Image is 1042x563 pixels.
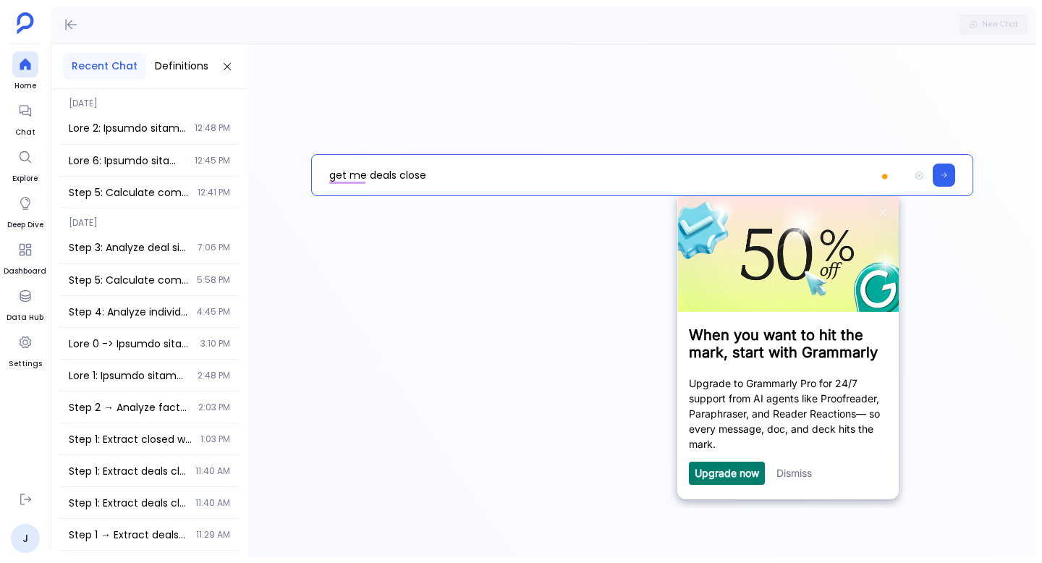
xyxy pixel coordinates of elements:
[20,130,218,165] h3: When you want to hit the mark, start with Grammarly
[69,336,192,351] span: Step 5 -> Analyze individual sales rep performance metrics from Step 2 enriched data Take results...
[60,89,239,109] span: [DATE]
[7,219,43,231] span: Deep Dive
[107,271,143,283] a: Dismiss
[312,156,909,194] p: To enrich screen reader interactions, please activate Accessibility in Grammarly extension settings
[60,208,239,229] span: [DATE]
[20,179,218,255] p: Upgrade to Grammarly Pro for 24/7 support from AI agents like Proofreader, Paraphraser, and Reade...
[197,274,230,286] span: 5:58 PM
[7,283,43,323] a: Data Hub
[25,271,90,283] a: Upgrade now
[200,433,230,445] span: 1:03 PM
[12,144,38,185] a: Explore
[12,80,38,92] span: Home
[69,305,188,319] span: Step 4: Analyze individual sales representative performance using Step 1 data and salesforce_user...
[7,190,43,231] a: Deep Dive
[198,402,230,413] span: 2:03 PM
[69,432,192,446] span: Step 1: Extract closed won opportunities from the last 2 years using Closed won opportunities key...
[146,53,217,80] button: Definitions
[198,187,230,198] span: 12:41 PM
[69,273,188,287] span: Step 5: Calculate comprehensive pipeline performance metrics for the last 2 years Use all opportu...
[198,370,230,381] span: 2:48 PM
[17,12,34,34] img: petavue logo
[195,497,230,509] span: 11:40 AM
[197,306,230,318] span: 4:45 PM
[69,121,186,135] span: Step 4: Analyze sales representative performance using closed won opportunities from Step 1 and s...
[63,53,146,80] button: Recent Chat
[11,524,40,553] a: J
[9,329,42,370] a: Settings
[195,122,230,134] span: 12:48 PM
[69,400,190,415] span: Step 2 → Analyze factors contributing to extended sales cycles for deals >= 362 days Take the fil...
[12,127,38,138] span: Chat
[69,240,189,255] span: Step 3: Analyze deal size trends over the last 2 years using enriched opportunity data from Step ...
[4,237,46,277] a: Dashboard
[12,173,38,185] span: Explore
[12,51,38,92] a: Home
[4,266,46,277] span: Dashboard
[196,529,230,541] span: 11:29 AM
[69,185,189,200] span: Step 5: Calculate comprehensive pipeline velocity and performance benchmarks using Pipeline Veloc...
[195,155,230,166] span: 12:45 PM
[200,338,230,350] span: 3:10 PM
[12,98,38,138] a: Chat
[69,464,187,478] span: Step 1: Extract deals closed in last 2 years with sales cycle length and deal size using Deals_cl...
[69,368,189,383] span: Step 4: Analyze individual sales rep performance metrics from Step 1 data Take results from Step ...
[69,528,187,542] span: Step 1 → Extract deals closed won in last 2 years with comprehensive opportunity details using Cl...
[69,153,186,168] span: Step 5: Analyze individual sales rep performance using enriched opportunity data from Step 2 Take...
[195,465,230,477] span: 11:40 AM
[9,358,42,370] span: Settings
[7,312,43,323] span: Data Hub
[211,13,216,20] img: close_x_white.png
[69,496,187,510] span: Step 1: Extract deals closed in last 2 years with sales cycle length and deal size using Deals_cl...
[198,242,230,253] span: 7:06 PM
